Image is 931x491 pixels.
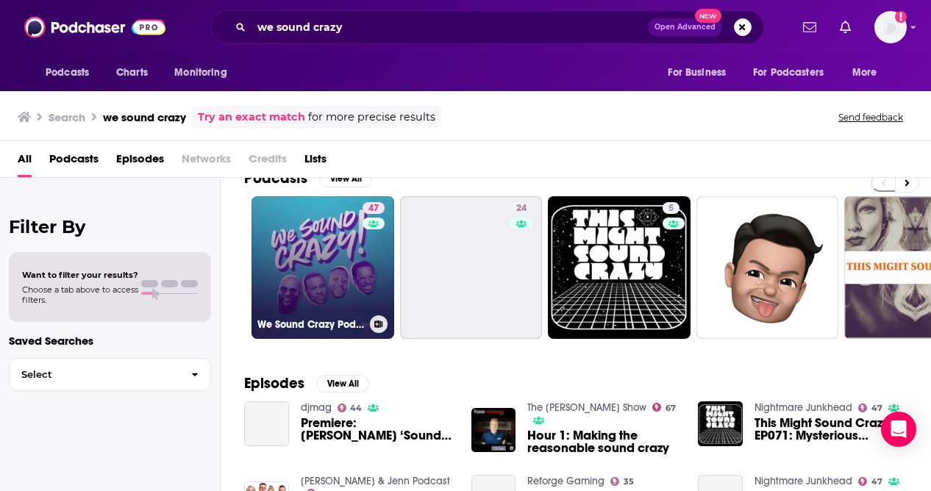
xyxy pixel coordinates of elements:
[116,62,148,83] span: Charts
[244,401,289,446] a: Premiere: Tommy Rawson ‘Sound Crazy’
[252,196,394,339] a: 47We Sound Crazy Podcast
[834,111,907,123] button: Send feedback
[338,404,363,412] a: 44
[548,196,691,339] a: 5
[624,479,634,485] span: 35
[22,284,138,305] span: Choose a tab above to access filters.
[797,15,822,40] a: Show notifications dropdown
[9,216,211,237] h2: Filter By
[9,334,211,348] p: Saved Searches
[244,374,304,393] h2: Episodes
[103,110,186,124] h3: we sound crazy
[881,412,916,447] div: Open Intercom Messenger
[648,18,722,36] button: Open AdvancedNew
[10,370,179,379] span: Select
[842,59,896,87] button: open menu
[874,11,907,43] button: Show profile menu
[301,401,332,414] a: djmag
[652,403,676,412] a: 67
[301,417,454,442] span: Premiere: [PERSON_NAME] ‘Sound Crazy’
[471,408,516,453] img: Hour 1: Making the reasonable sound crazy
[46,62,89,83] span: Podcasts
[858,404,882,412] a: 47
[49,147,99,177] a: Podcasts
[252,15,648,39] input: Search podcasts, credits, & more...
[510,202,532,214] a: 24
[516,201,527,216] span: 24
[244,374,369,393] a: EpisodesView All
[668,62,726,83] span: For Business
[182,147,231,177] span: Networks
[18,147,32,177] a: All
[657,59,744,87] button: open menu
[198,109,305,126] a: Try an exact match
[527,401,646,414] a: The Todd Herman Show
[244,169,307,187] h2: Podcasts
[895,11,907,23] svg: Add a profile image
[871,479,882,485] span: 47
[755,475,852,487] a: Nightmare Junkhead
[755,417,907,442] a: This Might Sound Crazy EP071: Mysterious Discoveries
[663,202,679,214] a: 5
[164,59,246,87] button: open menu
[368,201,379,216] span: 47
[350,405,362,412] span: 44
[249,147,287,177] span: Credits
[852,62,877,83] span: More
[116,147,164,177] a: Episodes
[363,202,385,214] a: 47
[301,417,454,442] a: Premiere: Tommy Rawson ‘Sound Crazy’
[743,59,845,87] button: open menu
[698,401,743,446] img: This Might Sound Crazy EP071: Mysterious Discoveries
[858,477,882,486] a: 47
[316,375,369,393] button: View All
[319,170,372,187] button: View All
[301,475,450,487] a: Jeff & Jenn Podcast
[308,109,435,126] span: for more precise results
[24,13,165,41] img: Podchaser - Follow, Share and Rate Podcasts
[107,59,157,87] a: Charts
[834,15,857,40] a: Show notifications dropdown
[304,147,327,177] a: Lists
[400,196,543,339] a: 24
[666,405,676,412] span: 67
[22,270,138,280] span: Want to filter your results?
[527,429,680,454] a: Hour 1: Making the reasonable sound crazy
[654,24,716,31] span: Open Advanced
[9,358,211,391] button: Select
[35,59,108,87] button: open menu
[610,477,634,486] a: 35
[257,318,364,331] h3: We Sound Crazy Podcast
[174,62,226,83] span: Monitoring
[49,110,85,124] h3: Search
[753,62,824,83] span: For Podcasters
[211,10,764,44] div: Search podcasts, credits, & more...
[668,201,674,216] span: 5
[244,169,372,187] a: PodcastsView All
[874,11,907,43] img: User Profile
[874,11,907,43] span: Logged in as camsdkc
[527,475,604,487] a: Reforge Gaming
[871,405,882,412] span: 47
[755,401,852,414] a: Nightmare Junkhead
[695,9,721,23] span: New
